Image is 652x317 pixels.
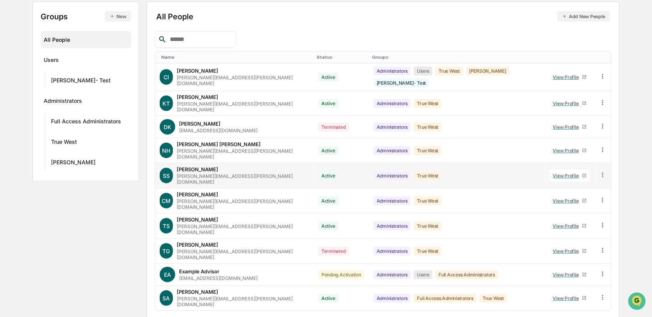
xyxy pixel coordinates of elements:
[56,98,62,104] div: 🗄️
[414,171,441,180] div: True West
[318,222,338,230] div: Active
[553,272,582,278] div: View Profile
[51,159,96,168] div: [PERSON_NAME]
[414,196,441,205] div: True West
[177,289,218,295] div: [PERSON_NAME]
[51,77,111,86] div: [PERSON_NAME]- Test
[179,121,220,127] div: [PERSON_NAME]
[162,147,170,154] span: NH
[317,55,366,60] div: Toggle SortBy
[374,171,411,180] div: Administrators
[374,99,411,108] div: Administrators
[435,66,463,75] div: True West
[414,247,441,256] div: True West
[466,66,509,75] div: [PERSON_NAME]
[553,223,582,229] div: View Profile
[414,222,441,230] div: True West
[553,124,582,130] div: View Profile
[179,128,258,133] div: [EMAIL_ADDRESS][DOMAIN_NAME]
[550,121,590,133] a: View Profile
[374,222,411,230] div: Administrators
[156,11,610,22] div: All People
[5,109,52,123] a: 🔎Data Lookup
[177,166,218,172] div: [PERSON_NAME]
[177,173,309,185] div: [PERSON_NAME][EMAIL_ADDRESS][PERSON_NAME][DOMAIN_NAME]
[41,11,131,22] div: Groups
[414,294,476,303] div: Full Access Administrators
[550,71,590,83] a: View Profile
[553,295,582,301] div: View Profile
[414,123,441,131] div: True West
[163,172,170,179] span: SS
[8,59,22,73] img: 1746055101610-c473b297-6a78-478c-a979-82029cc54cd1
[15,97,50,105] span: Preclearance
[374,294,411,303] div: Administrators
[374,247,411,256] div: Administrators
[372,55,542,60] div: Toggle SortBy
[161,55,311,60] div: Toggle SortBy
[374,196,411,205] div: Administrators
[318,171,338,180] div: Active
[414,146,441,155] div: True West
[601,55,608,60] div: Toggle SortBy
[105,11,131,22] button: New
[318,247,349,256] div: Terminated
[550,97,590,109] a: View Profile
[8,16,141,29] p: How can we help?
[414,99,441,108] div: True West
[553,173,582,179] div: View Profile
[553,248,582,254] div: View Profile
[318,270,364,279] div: Pending Activation
[374,78,429,87] div: [PERSON_NAME]- Test
[318,73,338,82] div: Active
[177,75,309,86] div: [PERSON_NAME][EMAIL_ADDRESS][PERSON_NAME][DOMAIN_NAME]
[15,112,49,120] span: Data Lookup
[374,146,411,155] div: Administrators
[177,296,309,307] div: [PERSON_NAME][EMAIL_ADDRESS][PERSON_NAME][DOMAIN_NAME]
[177,198,309,210] div: [PERSON_NAME][EMAIL_ADDRESS][PERSON_NAME][DOMAIN_NAME]
[26,59,127,67] div: Start new chat
[179,275,258,281] div: [EMAIL_ADDRESS][DOMAIN_NAME]
[177,216,218,223] div: [PERSON_NAME]
[480,294,507,303] div: True West
[550,145,590,157] a: View Profile
[51,138,77,148] div: True West
[44,56,59,66] div: Users
[26,67,98,73] div: We're available if you need us!
[553,74,582,80] div: View Profile
[550,269,590,281] a: View Profile
[163,223,170,229] span: TS
[77,131,94,137] span: Pylon
[8,113,14,119] div: 🔎
[177,141,261,147] div: [PERSON_NAME] [PERSON_NAME]
[550,292,590,304] a: View Profile
[177,191,218,198] div: [PERSON_NAME]
[8,98,14,104] div: 🖐️
[51,118,121,127] div: Full Access Administrators
[627,291,648,312] iframe: Open customer support
[177,223,309,235] div: [PERSON_NAME][EMAIL_ADDRESS][PERSON_NAME][DOMAIN_NAME]
[177,242,218,248] div: [PERSON_NAME]
[164,271,171,278] span: EA
[5,94,53,108] a: 🖐️Preclearance
[64,97,96,105] span: Attestations
[553,101,582,106] div: View Profile
[318,99,338,108] div: Active
[177,94,218,100] div: [PERSON_NAME]
[550,245,590,257] a: View Profile
[44,33,128,46] div: All People
[435,270,498,279] div: Full Access Administrators
[374,270,411,279] div: Administrators
[162,295,170,302] span: SA
[553,148,582,153] div: View Profile
[550,220,590,232] a: View Profile
[318,294,338,303] div: Active
[548,55,591,60] div: Toggle SortBy
[162,248,170,254] span: TG
[414,66,432,75] div: Users
[179,268,219,274] div: Example Advisor
[164,74,169,80] span: CI
[557,11,610,22] button: Add New People
[177,249,309,260] div: [PERSON_NAME][EMAIL_ADDRESS][PERSON_NAME][DOMAIN_NAME]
